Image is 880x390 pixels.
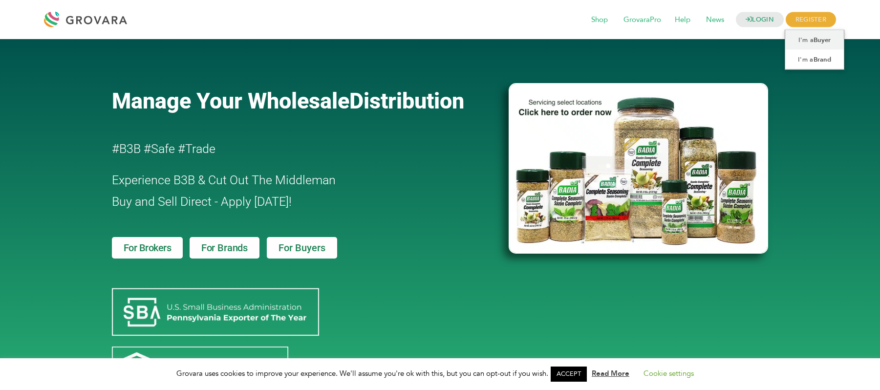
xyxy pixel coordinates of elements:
a: For Brokers [112,237,183,259]
h2: #B3B #Safe #Trade [112,138,453,160]
span: News [699,11,731,29]
a: I'm aBuyer [785,30,844,50]
span: Shop [584,11,615,29]
span: For Brands [201,243,248,253]
span: Experience B3B & Cut Out The Middleman [112,173,336,187]
span: Manage Your Wholesale [112,88,349,114]
span: REGISTER [786,12,836,27]
a: GrovaraPro [617,15,668,25]
a: I'm aBrand [785,50,844,69]
span: Buy and Sell Direct - Apply [DATE]! [112,195,292,209]
a: LOGIN [736,12,784,27]
a: For Brands [190,237,259,259]
a: Shop [584,15,615,25]
a: Read More [592,368,629,378]
span: Grovara uses cookies to improve your experience. We'll assume you're ok with this, but you can op... [176,368,704,378]
span: For Buyers [279,243,325,253]
a: News [699,15,731,25]
span: For Brokers [124,243,172,253]
span: Help [668,11,697,29]
a: ACCEPT [551,367,587,382]
a: Help [668,15,697,25]
span: Distribution [349,88,464,114]
a: For Buyers [267,237,337,259]
span: GrovaraPro [617,11,668,29]
b: Brand [814,55,831,64]
b: Buyer [814,36,831,44]
a: Cookie settings [644,368,694,378]
a: Manage Your WholesaleDistribution [112,88,493,114]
